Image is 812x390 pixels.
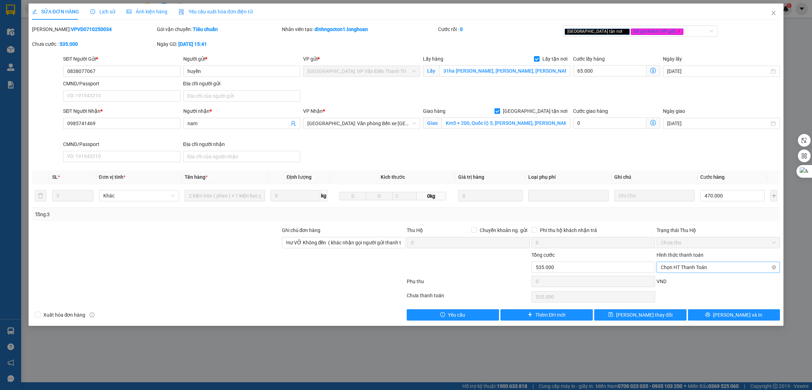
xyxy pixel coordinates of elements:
div: Địa chỉ người gửi [183,80,300,87]
span: Lấy [423,65,439,77]
span: kg [320,190,327,201]
span: clock-circle [90,9,95,14]
input: Ghi chú đơn hàng [282,237,405,248]
div: Phụ thu [406,278,531,290]
span: Định lượng [287,174,312,180]
img: icon [179,9,184,15]
div: Người nhận [183,107,300,115]
span: Ảnh kiện hàng [127,9,167,14]
span: user-add [290,121,296,126]
label: Ngày giao [663,108,685,114]
span: plus [528,312,533,318]
span: SL [52,174,58,180]
th: Loại phụ phí [525,170,611,184]
input: Địa chỉ của người nhận [183,151,300,162]
span: Thu Hộ [407,227,423,233]
button: printer[PERSON_NAME] và In [688,309,780,321]
div: Cước rồi : [438,25,561,33]
span: Kích thước [381,174,405,180]
button: plus [770,190,777,201]
span: Chọn HT Thanh Toán [661,262,776,273]
span: Khác [103,190,175,201]
div: VP gửi [303,55,420,63]
span: [PERSON_NAME] thay đổi [616,311,672,319]
b: VPVD0710250034 [71,26,112,32]
input: R [366,192,393,200]
div: CMND/Passport [63,140,180,148]
span: Thêm ĐH mới [535,311,565,319]
label: Ghi chú đơn hàng [282,227,321,233]
span: Tên hàng [185,174,208,180]
div: Trạng thái Thu Hộ [657,226,780,234]
div: Chưa thanh toán [406,292,531,304]
div: SĐT Người Nhận [63,107,180,115]
span: Giá trị hàng [458,174,484,180]
span: dollar-circle [650,68,656,73]
button: Close [764,4,783,23]
div: Địa chỉ người nhận [183,140,300,148]
div: Người gửi [183,55,300,63]
div: Nhân viên tạo: [282,25,437,33]
label: Hình thức thanh toán [657,252,703,258]
span: Phí thu hộ khách nhận trả [537,226,600,234]
span: Lịch sử [90,9,115,14]
span: save [608,312,613,318]
div: SĐT Người Gửi [63,55,180,63]
input: C [393,192,417,200]
input: Giao tận nơi [442,117,570,129]
b: 0 [460,26,463,32]
input: Ghi Chú [614,190,695,201]
span: Hà Nội: VP Văn Điển Thanh Trì [307,66,416,77]
span: [GEOGRAPHIC_DATA] tận nơi [500,107,570,115]
th: Ghi chú [611,170,697,184]
span: [GEOGRAPHIC_DATA] tận nơi [565,29,630,35]
input: D [339,192,366,200]
span: VND [657,279,666,284]
span: Yêu cầu xuất hóa đơn điện tử [179,9,253,14]
button: save[PERSON_NAME] thay đổi [594,309,687,321]
span: close-circle [772,265,776,269]
input: VD: Bàn, Ghế [185,190,265,201]
span: VP Nhận [303,108,323,114]
span: Giao [423,117,442,129]
span: edit [32,9,37,14]
span: close [677,30,681,33]
input: Lấy tận nơi [439,65,570,77]
input: Ngày lấy [667,67,769,75]
b: dinhngocton1.longhoan [314,26,368,32]
div: Gói vận chuyển: [157,25,280,33]
b: 535.000 [60,41,78,47]
b: [DATE] 15:41 [178,41,207,47]
input: 0 [458,190,523,201]
span: Đã gọi khách (VP gửi) [631,29,683,35]
span: Cước hàng [700,174,725,180]
div: Ngày GD: [157,40,280,48]
span: 0kg [417,192,446,200]
label: Ngày lấy [663,56,682,62]
span: close [771,10,776,16]
span: printer [705,312,710,318]
span: [PERSON_NAME] và In [713,311,762,319]
span: Chưa thu [661,237,776,248]
span: Tổng cước [531,252,555,258]
span: close [623,30,627,33]
span: dollar-circle [650,120,656,126]
span: Yêu cầu [448,311,465,319]
span: Chuyển khoản ng. gửi [477,226,530,234]
span: exclamation-circle [440,312,445,318]
span: picture [127,9,131,14]
div: CMND/Passport [63,80,180,87]
span: info-circle [90,312,94,317]
input: Cước lấy hàng [573,65,646,77]
span: Đơn vị tính [99,174,125,180]
button: plusThêm ĐH mới [500,309,593,321]
input: Ngày giao [667,120,769,127]
span: Giao hàng [423,108,445,114]
input: Cước giao hàng [573,117,646,129]
div: [PERSON_NAME]: [32,25,155,33]
span: SỬA ĐƠN HÀNG [32,9,79,14]
div: Tổng: 3 [35,211,313,218]
button: exclamation-circleYêu cầu [407,309,499,321]
label: Cước giao hàng [573,108,608,114]
div: Chưa cước : [32,40,155,48]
